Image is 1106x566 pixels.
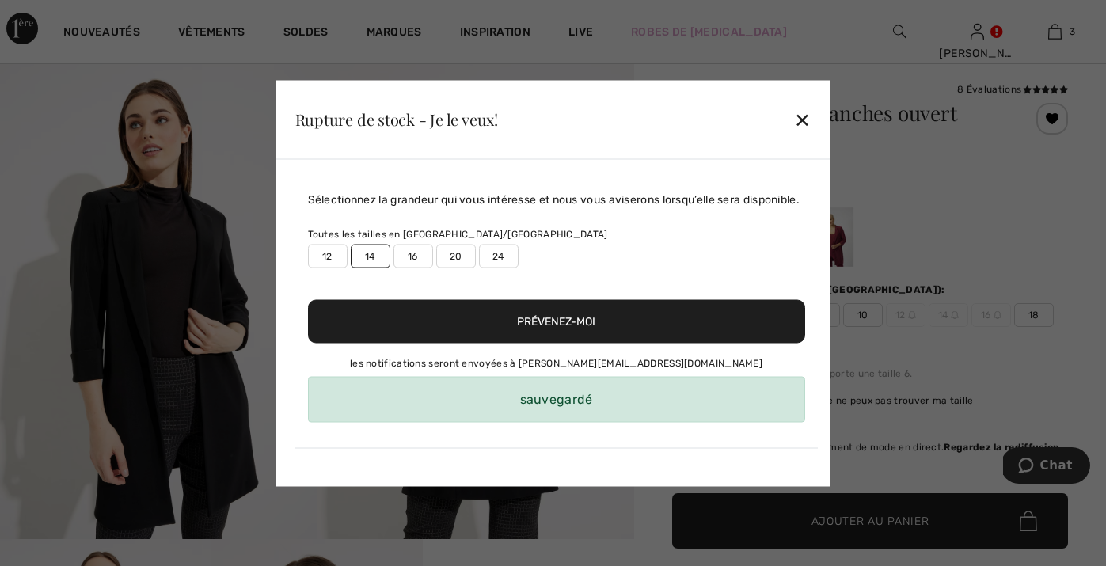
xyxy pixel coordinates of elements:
[295,112,498,127] div: Rupture de stock - Je le veux!
[479,244,519,268] label: 24
[436,244,476,268] label: 20
[37,11,70,25] span: Chat
[308,355,805,370] div: les notifications seront envoyées à [PERSON_NAME][EMAIL_ADDRESS][DOMAIN_NAME]
[308,299,805,343] button: Prévenez-moi
[794,103,811,136] div: ✕
[308,376,805,422] div: sauvegardé
[308,191,805,207] div: Sélectionnez la grandeur qui vous intéresse et nous vous aviserons lorsqu’elle sera disponible.
[308,226,805,241] div: Toutes les tailles en [GEOGRAPHIC_DATA]/[GEOGRAPHIC_DATA]
[393,244,433,268] label: 16
[308,244,348,268] label: 12
[351,244,390,268] label: 14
